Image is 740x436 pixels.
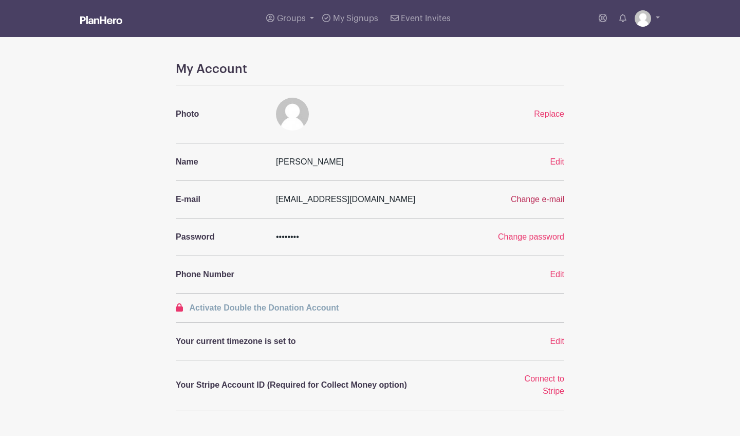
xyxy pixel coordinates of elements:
[176,108,264,120] p: Photo
[176,156,264,168] p: Name
[80,16,122,24] img: logo_white-6c42ec7e38ccf1d336a20a19083b03d10ae64f83f12c07503d8b9e83406b4c7d.svg
[176,335,497,348] p: Your current timezone is set to
[276,232,299,241] span: ••••••••
[333,14,378,23] span: My Signups
[270,156,504,168] div: [PERSON_NAME]
[277,14,306,23] span: Groups
[176,379,497,391] p: Your Stripe Account ID (Required for Collect Money option)
[176,193,264,206] p: E-mail
[550,337,564,346] a: Edit
[401,14,451,23] span: Event Invites
[176,62,564,77] h4: My Account
[511,195,564,204] a: Change e-mail
[534,110,564,118] a: Replace
[525,374,564,395] a: Connect to Stripe
[189,303,339,312] span: Activate Double the Donation Account
[176,268,264,281] p: Phone Number
[176,231,264,243] p: Password
[635,10,651,27] img: default-ce2991bfa6775e67f084385cd625a349d9dcbb7a52a09fb2fda1e96e2d18dcdb.png
[550,157,564,166] a: Edit
[276,98,309,131] img: default-ce2991bfa6775e67f084385cd625a349d9dcbb7a52a09fb2fda1e96e2d18dcdb.png
[498,232,564,241] a: Change password
[550,270,564,279] a: Edit
[270,193,470,206] div: [EMAIL_ADDRESS][DOMAIN_NAME]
